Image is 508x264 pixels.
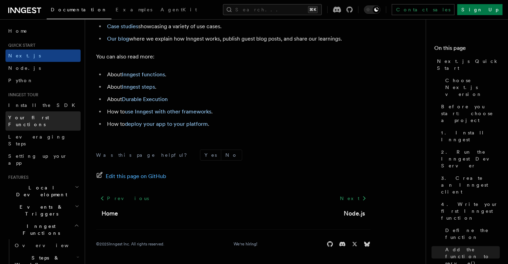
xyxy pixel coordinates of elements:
span: Home [8,27,27,34]
a: Overview [12,239,81,252]
span: 3. Create an Inngest client [441,175,500,195]
span: Choose Next.js version [445,77,500,98]
div: © 2025 Inngest Inc. All rights reserved. [96,241,164,247]
span: 2. Run the Inngest Dev Server [441,148,500,169]
span: Examples [116,7,152,12]
span: Local Development [5,184,75,198]
span: Edit this page on GitHub [106,172,166,181]
a: Case studies [107,23,138,30]
span: Before you start: choose a project [441,103,500,124]
a: Our blog [107,35,129,42]
a: Edit this page on GitHub [96,172,166,181]
a: Leveraging Steps [5,131,81,150]
a: 2. Run the Inngest Dev Server [438,146,500,172]
li: How to . [105,107,370,117]
span: Node.js [8,65,41,71]
a: deploy your app to your platform [125,121,208,127]
span: 1. Install Inngest [441,129,500,143]
button: Local Development [5,181,81,201]
span: Inngest tour [5,92,38,98]
span: Leveraging Steps [8,134,66,146]
a: Documentation [47,2,111,19]
a: Home [5,25,81,37]
button: Toggle dark mode [364,5,380,14]
a: Examples [111,2,156,19]
a: Home [102,209,118,218]
a: Inngest steps [122,84,155,90]
a: use Inngest with other frameworks [125,108,211,115]
a: Contact sales [392,4,454,15]
li: showcasing a variety of use cases. [105,22,370,31]
a: Python [5,74,81,87]
a: Install the SDK [5,99,81,111]
li: About . [105,70,370,79]
li: About [105,95,370,104]
a: Node.js [5,62,81,74]
a: 4. Write your first Inngest function [438,198,500,224]
span: Python [8,78,33,83]
a: Setting up your app [5,150,81,169]
span: Quick start [5,43,35,48]
a: Sign Up [457,4,503,15]
span: Next.js [8,53,41,58]
a: Your first Functions [5,111,81,131]
button: Events & Triggers [5,201,81,220]
span: AgentKit [161,7,197,12]
li: where we explain how Inngest works, publish guest blog posts, and share our learnings. [105,34,370,44]
a: Previous [96,192,153,205]
a: 3. Create an Inngest client [438,172,500,198]
button: Inngest Functions [5,220,81,239]
span: Install the SDK [8,102,79,108]
a: Node.js [344,209,365,218]
span: Setting up your app [8,153,67,166]
a: Next.js Quick Start [434,55,500,74]
a: Define the function [442,224,500,243]
a: AgentKit [156,2,201,19]
button: Yes [200,150,221,160]
h4: On this page [434,44,500,55]
a: Next [336,192,370,205]
a: 1. Install Inngest [438,126,500,146]
span: Overview [15,243,85,248]
span: Your first Functions [8,115,49,127]
a: Next.js [5,49,81,62]
a: Choose Next.js version [442,74,500,100]
a: Durable Execution [122,96,168,102]
a: We're hiring! [234,241,257,247]
span: Next.js Quick Start [437,58,500,71]
span: Inngest Functions [5,223,74,236]
span: Features [5,175,28,180]
p: Was this page helpful? [96,152,192,158]
p: You can also read more: [96,52,370,62]
a: Before you start: choose a project [438,100,500,126]
span: Define the function [445,227,500,241]
a: Inngest functions [122,71,165,78]
button: Search...⌘K [223,4,322,15]
li: How to . [105,119,370,129]
li: About . [105,82,370,92]
span: Documentation [51,7,107,12]
kbd: ⌘K [308,6,318,13]
span: 4. Write your first Inngest function [441,201,500,221]
button: No [221,150,242,160]
span: Events & Triggers [5,203,75,217]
